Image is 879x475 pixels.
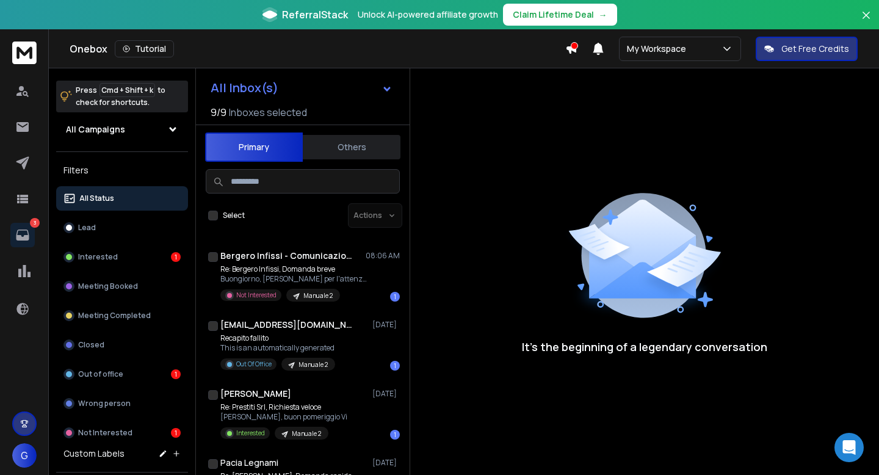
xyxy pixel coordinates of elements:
p: Closed [78,340,104,350]
button: Interested1 [56,245,188,269]
p: It’s the beginning of a legendary conversation [522,338,767,355]
button: Claim Lifetime Deal→ [503,4,617,26]
p: Interested [78,252,118,262]
button: Get Free Credits [756,37,858,61]
p: Manuale 2 [292,429,321,438]
h1: [PERSON_NAME] [220,388,291,400]
span: Cmd + Shift + k [99,83,155,97]
h1: [EMAIL_ADDRESS][DOMAIN_NAME] [220,319,355,331]
div: 1 [171,252,181,262]
h3: Inboxes selected [229,105,307,120]
button: Wrong person [56,391,188,416]
button: Closed [56,333,188,357]
a: 3 [10,223,35,247]
button: Not Interested1 [56,421,188,445]
h1: Bergero Infissi - Comunicazione [220,250,355,262]
p: Get Free Credits [781,43,849,55]
p: [DATE] [372,320,400,330]
p: Out Of Office [236,360,272,369]
p: All Status [79,194,114,203]
h1: Pacia Legnami [220,457,278,469]
h3: Filters [56,162,188,179]
p: My Workspace [627,43,691,55]
button: Meeting Completed [56,303,188,328]
button: Close banner [858,7,874,37]
div: Onebox [70,40,565,57]
p: Re: Prestiti Srl, Richiesta veloce [220,402,347,412]
div: 1 [390,361,400,371]
p: Interested [236,429,265,438]
button: Meeting Booked [56,274,188,299]
p: 08:06 AM [366,251,400,261]
p: Out of office [78,369,123,379]
p: Meeting Booked [78,281,138,291]
button: Primary [205,132,303,162]
p: Manuale 2 [303,291,333,300]
span: 9 / 9 [211,105,226,120]
p: Press to check for shortcuts. [76,84,165,109]
label: Select [223,211,245,220]
p: Buongiorno, [PERSON_NAME] per l'attenzione [220,274,367,284]
button: All Inbox(s) [201,76,402,100]
button: All Status [56,186,188,211]
p: Not Interested [236,291,277,300]
div: 1 [171,369,181,379]
p: [PERSON_NAME], buon pomeriggio Vi [220,412,347,422]
p: Not Interested [78,428,132,438]
button: G [12,443,37,468]
button: Tutorial [115,40,174,57]
p: Wrong person [78,399,131,408]
h1: All Campaigns [66,123,125,136]
p: Manuale 2 [298,360,328,369]
p: Recapito fallito [220,333,335,343]
div: 1 [390,292,400,302]
p: Lead [78,223,96,233]
button: Lead [56,216,188,240]
p: Meeting Completed [78,311,151,321]
div: Open Intercom Messenger [834,433,864,462]
button: All Campaigns [56,117,188,142]
span: ReferralStack [282,7,348,22]
button: Others [303,134,400,161]
div: 1 [171,428,181,438]
p: Unlock AI-powered affiliate growth [358,9,498,21]
p: [DATE] [372,458,400,468]
p: This is an automatically generated [220,343,335,353]
h3: Custom Labels [63,448,125,460]
p: 3 [30,218,40,228]
p: [DATE] [372,389,400,399]
h1: All Inbox(s) [211,82,278,94]
button: Out of office1 [56,362,188,386]
span: → [599,9,607,21]
div: 1 [390,430,400,440]
p: Re: Bergero Infissi, Domanda breve [220,264,367,274]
